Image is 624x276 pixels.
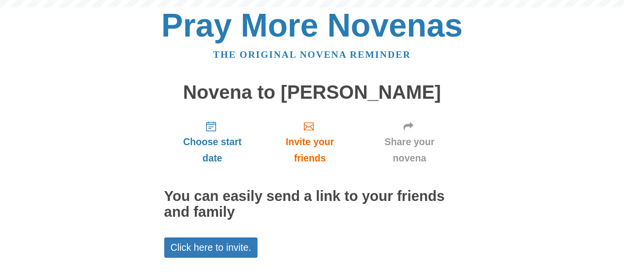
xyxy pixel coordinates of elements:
[161,7,463,43] a: Pray More Novenas
[164,113,261,171] a: Choose start date
[164,82,460,103] h1: Novena to [PERSON_NAME]
[213,49,411,60] a: The original novena reminder
[164,237,258,258] a: Click here to invite.
[164,189,460,220] h2: You can easily send a link to your friends and family
[174,134,251,166] span: Choose start date
[270,134,349,166] span: Invite your friends
[260,113,359,171] a: Invite your friends
[359,113,460,171] a: Share your novena
[369,134,450,166] span: Share your novena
